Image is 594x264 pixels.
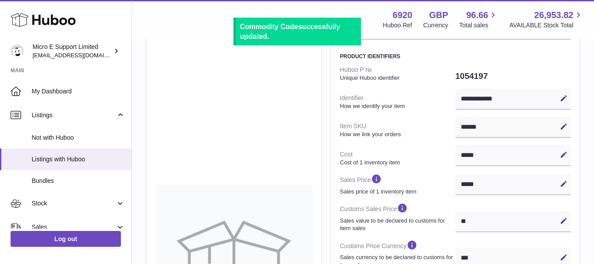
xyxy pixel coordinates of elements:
span: AVAILABLE Stock Total [509,21,583,30]
span: Bundles [32,177,125,185]
img: contact@micropcsupport.com [11,45,24,58]
b: Commodity Code [240,23,298,30]
a: 26,953.82 AVAILABLE Stock Total [509,9,583,30]
strong: Sales price of 1 inventory item [340,188,453,196]
div: successfully updated. [240,22,357,41]
strong: Sales value to be declared to customs for item sales [340,217,453,232]
strong: Unique Huboo identifier [340,74,453,82]
dt: Sales Price [340,170,456,199]
span: [EMAIL_ADDRESS][DOMAIN_NAME] [33,52,129,59]
span: Total sales [459,21,498,30]
dt: Cost [340,147,456,170]
strong: How we link your orders [340,130,453,138]
h3: Product Identifiers [340,53,571,60]
a: 96.66 Total sales [459,9,498,30]
dt: Item SKU [340,119,456,141]
span: Not with Huboo [32,134,125,142]
strong: 6920 [393,9,412,21]
dt: Identifier [340,90,456,113]
span: Listings with Huboo [32,155,125,164]
span: 96.66 [466,9,488,21]
dt: Huboo P № [340,62,456,85]
dd: 1054197 [456,67,571,86]
span: 26,953.82 [534,9,573,21]
span: My Dashboard [32,87,125,96]
div: Micro E Support Limited [33,43,112,59]
strong: How we identify your item [340,102,453,110]
div: Currency [423,21,448,30]
strong: GBP [429,9,448,21]
div: Huboo Ref [383,21,412,30]
span: Stock [32,199,116,208]
span: Listings [32,111,116,119]
a: Log out [11,231,121,247]
span: Sales [32,223,116,231]
strong: Cost of 1 inventory item [340,159,453,167]
dt: Customs Sales Price [340,199,456,235]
